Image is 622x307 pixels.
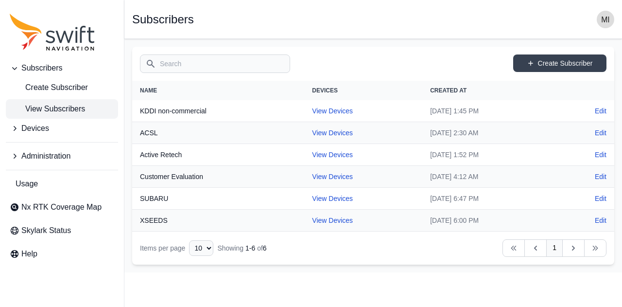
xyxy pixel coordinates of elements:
[312,129,353,137] a: View Devices
[132,232,614,265] nav: Table navigation
[21,62,62,74] span: Subscribers
[513,54,606,72] a: Create Subscriber
[595,128,606,138] a: Edit
[422,188,557,210] td: [DATE] 6:47 PM
[304,81,422,100] th: Devices
[312,195,353,202] a: View Devices
[595,194,606,203] a: Edit
[21,150,70,162] span: Administration
[422,100,557,122] td: [DATE] 1:45 PM
[6,244,118,264] a: Help
[597,11,614,28] img: user photo
[132,210,304,232] th: XSEEDS
[132,81,304,100] th: Name
[595,216,606,225] a: Edit
[217,243,266,253] div: Showing of
[21,123,49,134] span: Devices
[312,217,353,224] a: View Devices
[6,119,118,138] button: Devices
[6,58,118,78] button: Subscribers
[21,201,102,213] span: Nx RTK Coverage Map
[10,103,85,115] span: View Subscribers
[132,188,304,210] th: SUBARU
[6,174,118,194] a: Usage
[422,81,557,100] th: Created At
[312,173,353,181] a: View Devices
[312,107,353,115] a: View Devices
[21,248,37,260] span: Help
[312,151,353,159] a: View Devices
[595,172,606,181] a: Edit
[16,178,38,190] span: Usage
[245,244,255,252] span: 1 - 6
[132,144,304,166] th: Active Retech
[6,198,118,217] a: Nx RTK Coverage Map
[422,144,557,166] td: [DATE] 1:52 PM
[132,122,304,144] th: ACSL
[263,244,267,252] span: 6
[189,240,213,256] select: Display Limit
[21,225,71,236] span: Skylark Status
[6,146,118,166] button: Administration
[422,166,557,188] td: [DATE] 4:12 AM
[140,54,290,73] input: Search
[595,150,606,160] a: Edit
[595,106,606,116] a: Edit
[132,100,304,122] th: KDDI non-commercial
[422,122,557,144] td: [DATE] 2:30 AM
[132,166,304,188] th: Customer Evaluation
[422,210,557,232] td: [DATE] 6:00 PM
[546,239,563,257] a: 1
[6,78,118,97] a: Create Subscriber
[6,221,118,240] a: Skylark Status
[6,99,118,119] a: View Subscribers
[140,244,185,252] span: Items per page
[10,82,88,93] span: Create Subscriber
[132,14,194,25] h1: Subscribers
